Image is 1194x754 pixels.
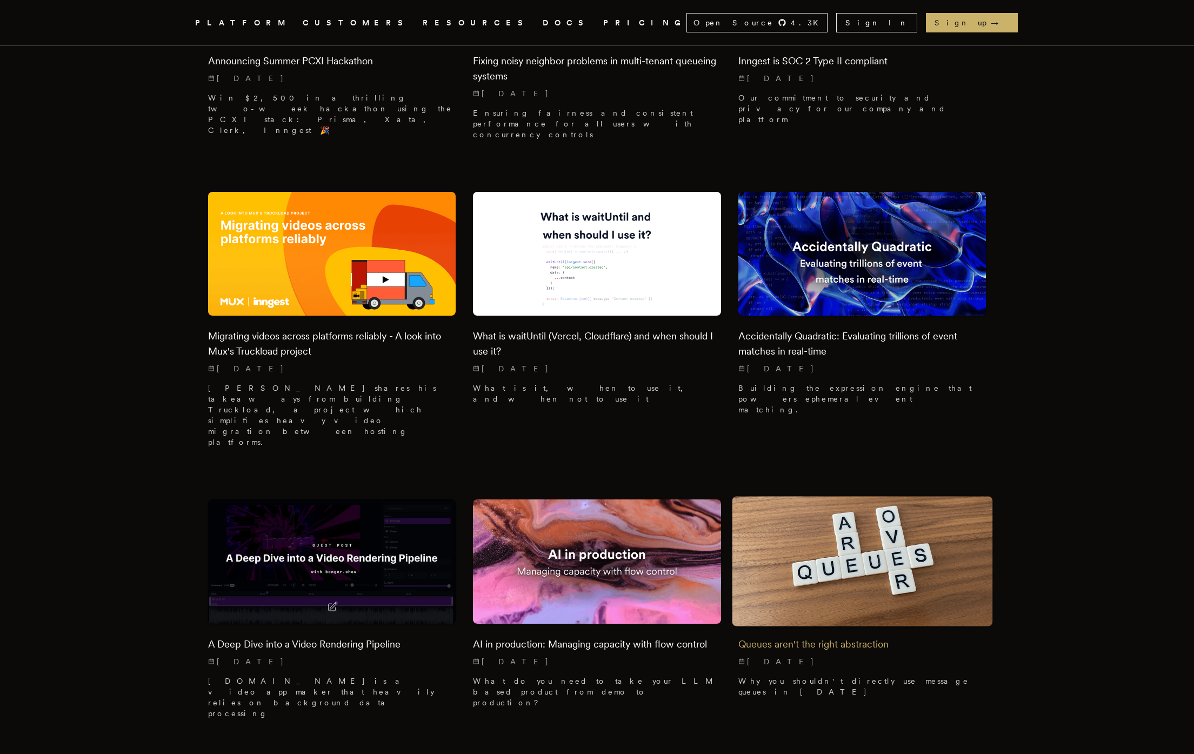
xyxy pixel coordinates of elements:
[208,676,456,719] p: [DOMAIN_NAME] is a video app maker that heavily relies on background data processing
[208,383,456,448] p: [PERSON_NAME] shares his takeaways from building Truckload, a project which simplifies heavy vide...
[473,88,721,99] p: [DATE]
[738,54,986,69] h2: Inngest is SOC 2 Type II compliant
[473,329,721,359] h2: What is waitUntil (Vercel, Cloudflare) and when should I use it?
[473,499,721,716] a: Featured image for AI in production: Managing capacity with flow control blog postAI in productio...
[208,499,456,727] a: Featured image for A Deep Dive into a Video Rendering Pipeline blog postA Deep Dive into a Video ...
[303,16,410,30] a: CUSTOMERS
[208,73,456,84] p: [DATE]
[738,192,986,424] a: Featured image for Accidentally Quadratic: Evaluating trillions of event matches in real-time blo...
[195,16,290,30] button: PLATFORM
[926,13,1018,32] a: Sign up
[208,329,456,359] h2: Migrating videos across platforms reliably - A look into Mux's Truckload project
[738,656,986,667] p: [DATE]
[473,192,721,316] img: Featured image for What is waitUntil (Vercel, Cloudflare) and when should I use it? blog post
[836,13,917,32] a: Sign In
[603,16,686,30] a: PRICING
[473,192,721,413] a: Featured image for What is waitUntil (Vercel, Cloudflare) and when should I use it? blog postWhat...
[473,637,721,652] h2: AI in production: Managing capacity with flow control
[738,92,986,125] p: Our commitment to security and privacy for our company and platform
[738,73,986,84] p: [DATE]
[208,637,456,652] h2: A Deep Dive into a Video Rendering Pipeline
[423,16,530,30] button: RESOURCES
[738,192,986,316] img: Featured image for Accidentally Quadratic: Evaluating trillions of event matches in real-time blo...
[543,16,590,30] a: DOCS
[208,54,456,69] h2: Announcing Summer PCXI Hackathon
[473,108,721,140] p: Ensuring fairness and consistent performance for all users with concurrency controls
[473,656,721,667] p: [DATE]
[208,192,456,456] a: Featured image for Migrating videos across platforms reliably - A look into Mux's Truckload proje...
[791,17,825,28] span: 4.3 K
[473,676,721,708] p: What do you need to take your LLM based product from demo to production?
[473,363,721,374] p: [DATE]
[738,329,986,359] h2: Accidentally Quadratic: Evaluating trillions of event matches in real-time
[738,363,986,374] p: [DATE]
[732,497,992,627] img: Featured image for Queues aren't the right abstraction blog post
[738,676,986,697] p: Why you shouldn't directly use message queues in [DATE]
[738,383,986,415] p: Building the expression engine that powers ephemeral event matching.
[991,17,1009,28] span: →
[208,363,456,374] p: [DATE]
[208,499,456,623] img: Featured image for A Deep Dive into a Video Rendering Pipeline blog post
[208,656,456,667] p: [DATE]
[738,637,986,652] h2: Queues aren't the right abstraction
[473,54,721,84] h2: Fixing noisy neighbor problems in multi-tenant queueing systems
[473,499,721,623] img: Featured image for AI in production: Managing capacity with flow control blog post
[208,192,456,316] img: Featured image for Migrating videos across platforms reliably - A look into Mux's Truckload proje...
[738,499,986,705] a: Featured image for Queues aren't the right abstraction blog postQueues aren't the right abstracti...
[693,17,773,28] span: Open Source
[473,383,721,404] p: What is it, when to use it, and when not to use it
[208,92,456,136] p: Win $2,500 in a thrilling two-week hackathon using the PCXI stack: Prisma, Xata, Clerk, Inngest 🎉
